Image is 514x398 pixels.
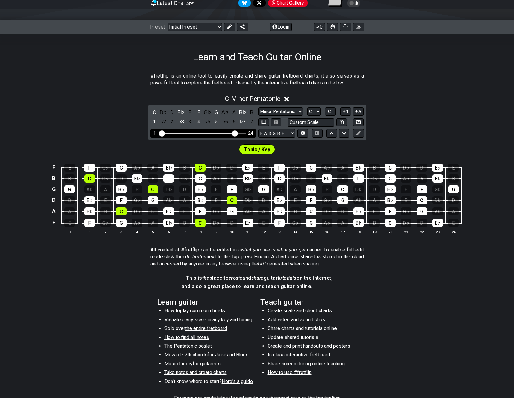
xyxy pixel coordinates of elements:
div: G♭ [432,185,443,193]
div: E [211,185,221,193]
li: for Jazz and Blues [164,351,253,360]
div: C [116,207,127,215]
button: Edit Preset [224,23,235,31]
span: Preset [150,24,165,30]
div: D [179,185,190,193]
p: All content at #fretflip can be edited in a manner. To enable full edit mode click the next to th... [150,246,364,267]
th: 2 [97,228,113,235]
td: E [50,217,57,229]
div: G♭ [322,196,332,204]
th: 14 [287,228,303,235]
div: toggle pitch class [248,108,256,116]
span: Toggle light / dark theme [350,0,357,6]
em: share [251,275,264,281]
div: G [64,185,75,193]
button: Create Image [353,118,364,127]
div: B [369,164,380,172]
button: Store user defined scale [336,118,347,127]
div: A [448,207,459,215]
div: B [179,164,190,172]
div: E [64,164,75,172]
div: toggle pitch class [230,108,238,116]
em: create [229,275,242,281]
div: toggle scale degree [159,118,167,126]
td: E [50,162,57,173]
div: toggle pitch class [159,108,167,116]
div: G [258,185,269,193]
th: 19 [366,228,382,235]
div: toggle pitch class [150,108,159,116]
div: A [227,174,237,183]
div: F [274,164,285,172]
button: Toggle Dexterity for all fretkits [327,23,338,31]
div: B♭ [306,185,316,193]
h4: – This is place to and guitar on the Internet, [181,275,333,282]
div: toggle pitch class [203,108,212,116]
div: G [116,219,127,227]
th: 16 [319,228,335,235]
div: toggle pitch class [212,108,220,116]
div: D♭ [132,207,142,215]
div: F [195,207,206,215]
div: C [148,185,158,193]
div: B [322,185,332,193]
button: Delete [271,118,281,127]
div: D [64,196,75,204]
div: A [369,196,380,204]
div: D♭ [211,219,221,227]
div: D [116,174,127,183]
div: A [337,219,348,227]
div: G [385,174,396,183]
div: E♭ [132,174,142,183]
em: the [202,275,209,281]
span: Visualize any scale in any key and tuning [164,317,252,323]
div: A [147,164,158,172]
div: E [258,219,269,227]
li: Share screen during online teaching [268,360,356,369]
button: First click edit preset to enable marker editing [353,129,364,138]
div: B [179,219,190,227]
em: tutorials [278,275,297,281]
div: A♭ [322,219,332,227]
th: 8 [192,228,208,235]
em: what you see is what you get [241,247,306,253]
div: G♭ [211,207,221,215]
div: E [258,164,269,172]
div: toggle scale degree [186,118,194,126]
li: Share charts and tutorials online [268,325,356,334]
em: edit button [183,254,207,260]
span: How to find all notes [164,334,209,340]
th: 23 [430,228,445,235]
div: A♭ [243,207,253,215]
div: E♭ [274,196,285,204]
div: toggle scale degree [230,118,238,126]
div: toggle pitch class [168,108,176,116]
div: G [148,196,158,204]
div: D♭ [401,219,411,227]
h4: and also a great place to learn and teach guitar online. [181,283,333,290]
div: D [227,219,237,227]
li: How to [164,307,253,316]
div: C [195,164,206,172]
select: Tonic/Root [307,107,321,116]
div: B [132,185,142,193]
li: Update shared tutorials [268,334,356,343]
div: A [258,207,269,215]
div: B♭ [353,164,364,172]
div: B [211,196,221,204]
div: A♭ [401,174,411,183]
th: 6 [161,228,177,235]
div: G♭ [179,174,190,183]
div: D [369,185,380,193]
div: toggle pitch class [177,108,185,116]
div: D [416,164,427,172]
button: Create image [353,23,364,31]
div: E [64,219,75,227]
td: D [50,195,57,206]
th: 1 [82,228,97,235]
div: toggle pitch class [186,108,194,116]
div: C [84,174,95,183]
div: D♭ [353,185,364,193]
div: D [337,207,348,215]
div: C [385,219,396,227]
